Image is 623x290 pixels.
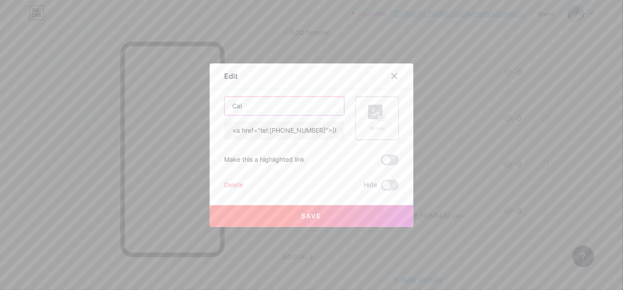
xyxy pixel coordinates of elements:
[224,180,243,191] div: Delete
[210,205,413,227] button: Save
[225,121,344,140] input: URL
[224,155,305,165] div: Make this a highlighted link
[302,212,322,220] span: Save
[225,97,344,115] input: Title
[364,180,377,191] span: Hide
[224,71,238,82] div: Edit
[368,125,386,132] div: Picture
